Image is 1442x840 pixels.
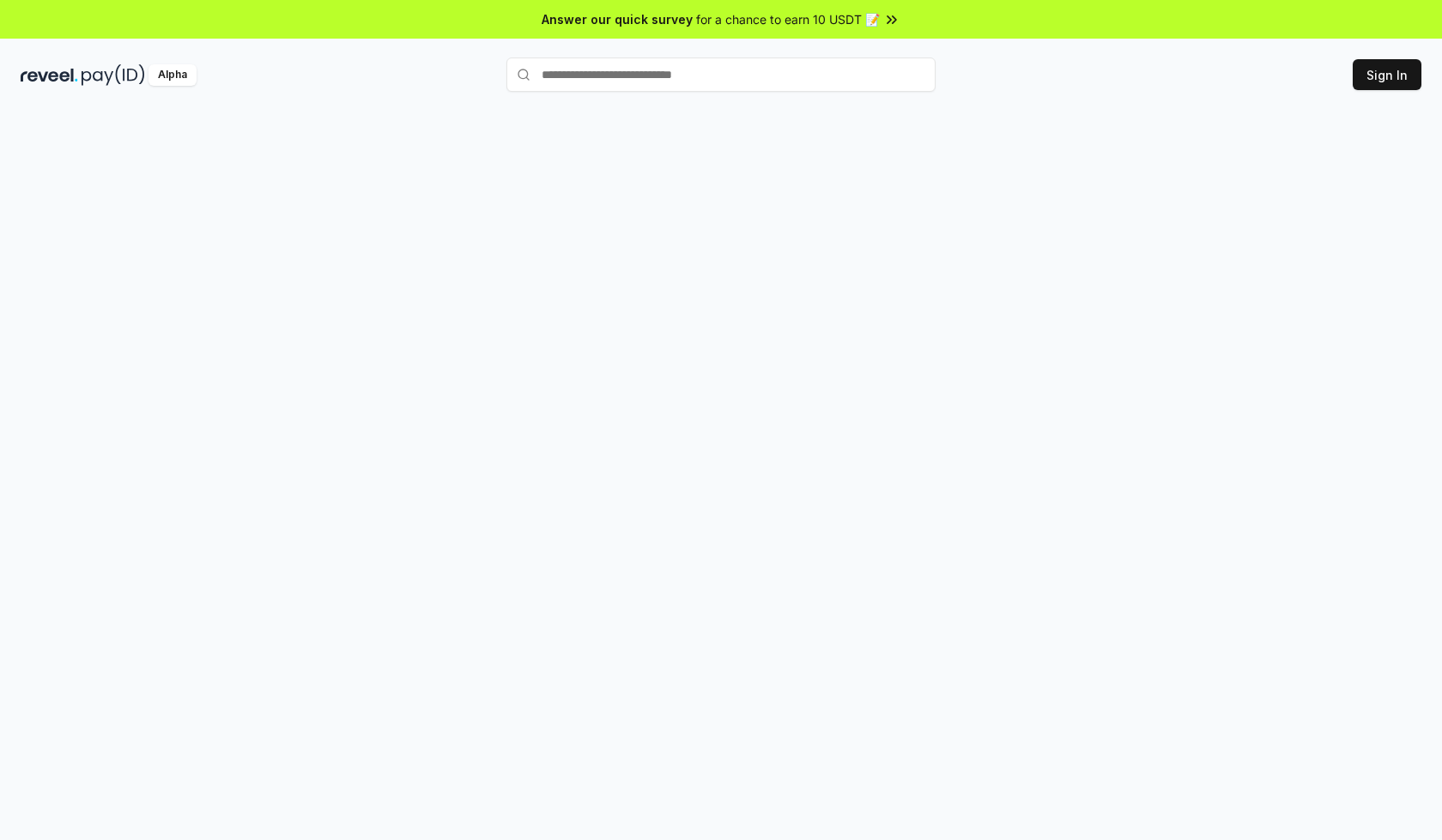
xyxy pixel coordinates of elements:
[21,64,78,86] img: reveel_dark
[696,10,880,28] span: for a chance to earn 10 USDT 📝
[542,10,693,28] span: Answer our quick survey
[148,64,197,86] div: Alpha
[1353,59,1421,90] button: Sign In
[82,64,145,86] img: pay_id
